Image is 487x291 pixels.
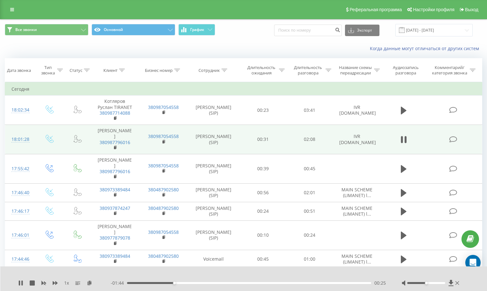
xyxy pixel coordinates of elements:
td: [PERSON_NAME] [91,125,139,154]
span: - 01:44 [111,280,127,286]
span: MAIN SCHEME (LIMANET) l... [341,205,372,217]
button: Экспорт [345,25,379,36]
button: Основной [92,24,175,35]
td: 00:24 [286,221,333,250]
div: Комментарий/категория звонка [431,65,468,76]
span: Все звонки [15,27,37,32]
input: Поиск по номеру [274,25,342,36]
div: 18:01:28 [11,133,28,146]
div: 17:44:46 [11,253,28,265]
a: 380987054558 [148,104,179,110]
span: Выход [465,7,478,12]
a: 380987054558 [148,133,179,139]
a: 380987054558 [148,163,179,169]
span: MAIN SCHEME (LIMANET) l... [341,187,372,198]
td: 00:10 [240,221,286,250]
div: Accessibility label [173,282,176,284]
a: 380973389484 [100,187,130,193]
td: IVR [DOMAIN_NAME] [333,125,381,154]
td: 00:51 [286,202,333,220]
div: Длительность ожидания [245,65,277,76]
td: 02:01 [286,183,333,202]
a: 380987714088 [100,110,130,116]
a: 380487902580 [148,205,179,211]
div: 18:02:34 [11,104,28,116]
td: 00:24 [240,202,286,220]
td: 02:08 [286,125,333,154]
span: 00:25 [374,280,386,286]
div: Клиент [103,68,117,73]
a: 380987796016 [100,168,130,174]
td: 00:23 [240,96,286,125]
td: 01:00 [286,250,333,268]
a: 380977879078 [100,235,130,241]
td: [PERSON_NAME] [91,221,139,250]
td: [PERSON_NAME] (SIP) [188,154,240,183]
td: 00:45 [240,250,286,268]
div: Аудиозапись разговора [387,65,424,76]
td: Voicemail [188,250,240,268]
div: Сотрудник [199,68,220,73]
td: 03:41 [286,96,333,125]
td: 00:45 [286,154,333,183]
div: 17:55:42 [11,163,28,175]
button: График [178,24,215,35]
button: Все звонки [5,24,88,35]
div: 17:46:40 [11,187,28,199]
span: 1 x [64,280,69,286]
td: 00:56 [240,183,286,202]
a: 380987796016 [100,139,130,145]
td: 00:31 [240,125,286,154]
td: [PERSON_NAME] (SIP) [188,183,240,202]
td: IVR [DOMAIN_NAME] [333,96,381,125]
td: [PERSON_NAME] (SIP) [188,202,240,220]
div: Бизнес номер [145,68,173,73]
span: Настройки профиля [413,7,454,12]
span: Реферальная программа [349,7,402,12]
div: Название схемы переадресации [339,65,372,76]
a: 380487902580 [148,253,179,259]
a: 380487902580 [148,187,179,193]
a: 380973389484 [100,253,130,259]
td: Сегодня [5,83,482,96]
div: Accessibility label [425,282,428,284]
div: 17:46:17 [11,205,28,218]
div: Длительность разговора [292,65,324,76]
td: [PERSON_NAME] (SIP) [188,221,240,250]
span: MAIN SCHEME (LIMANET) l... [341,253,372,265]
span: График [190,27,204,32]
div: Дата звонка [7,68,31,73]
div: 17:46:01 [11,229,28,241]
a: 380987054558 [148,229,179,235]
div: Open Intercom Messenger [465,255,481,270]
td: [PERSON_NAME] [91,154,139,183]
a: 380937874247 [100,205,130,211]
td: [PERSON_NAME] (SIP) [188,125,240,154]
td: 00:39 [240,154,286,183]
td: [PERSON_NAME] (SIP) [188,96,240,125]
a: Когда данные могут отличаться от других систем [370,45,482,51]
div: Статус [70,68,82,73]
td: Котляров Руслан TIRANET [91,96,139,125]
div: Тип звонка [41,65,56,76]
